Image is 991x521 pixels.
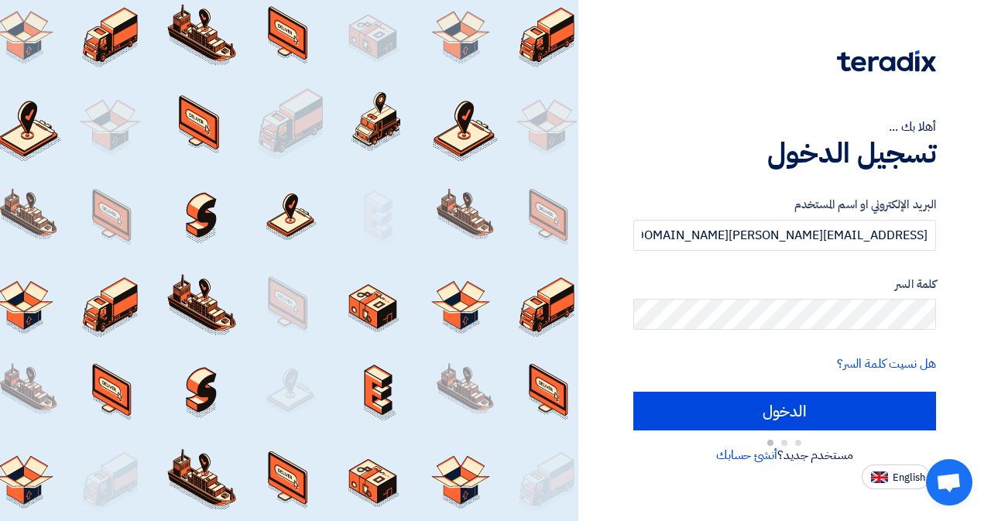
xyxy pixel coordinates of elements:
[633,276,936,293] label: كلمة السر
[871,471,888,483] img: en-US.png
[633,392,936,430] input: الدخول
[633,136,936,170] h1: تسجيل الدخول
[716,446,777,464] a: أنشئ حسابك
[633,446,936,464] div: مستخدم جديد؟
[837,355,936,373] a: هل نسيت كلمة السر؟
[837,50,936,72] img: Teradix logo
[893,472,925,483] span: English
[862,464,930,489] button: English
[633,220,936,251] input: أدخل بريد العمل الإلكتروني او اسم المستخدم الخاص بك ...
[926,459,972,506] div: Open chat
[633,196,936,214] label: البريد الإلكتروني او اسم المستخدم
[633,118,936,136] div: أهلا بك ...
